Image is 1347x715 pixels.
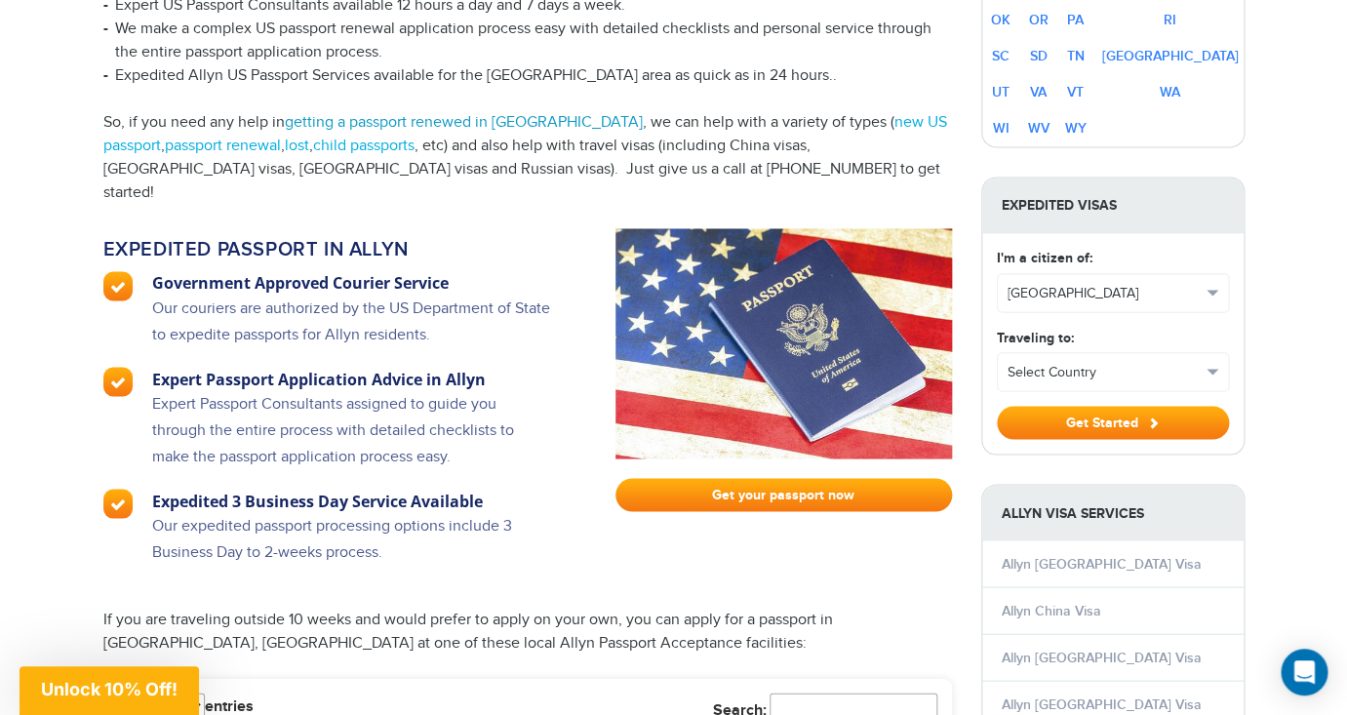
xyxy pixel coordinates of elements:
[1164,12,1176,28] a: RI
[103,64,952,88] li: Expedited Allyn US Passport Services available for the [GEOGRAPHIC_DATA] area as quick as in 24 h...
[1002,602,1101,618] a: Allyn China Visa
[997,327,1074,347] label: Traveling to:
[1281,649,1327,695] div: Open Intercom Messenger
[103,608,952,655] p: If you are traveling outside 10 weeks and would prefer to apply on your own, you can apply for a ...
[992,84,1010,100] a: UT
[1029,12,1049,28] a: OR
[1028,120,1050,137] a: WV
[103,111,952,205] p: So, if you need any help in , we can help with a variety of types ( , , , , etc) and also help wi...
[152,367,553,390] h3: Expert Passport Application Advice in Allyn
[982,178,1244,233] strong: Expedited Visas
[20,666,199,715] div: Unlock 10% Off!
[103,238,553,261] h2: Expedited passport in Allyn
[1102,48,1239,64] a: [GEOGRAPHIC_DATA]
[1030,84,1047,100] a: VA
[152,295,553,367] p: Our couriers are authorized by the US Department of State to expedite passports for Allyn residents.
[103,18,952,64] li: We make a complex US passport renewal application process easy with detailed checklists and perso...
[1160,84,1180,100] a: WA
[285,137,309,155] a: lost
[103,113,947,155] a: new US passport
[992,48,1010,64] a: SC
[998,274,1228,311] button: [GEOGRAPHIC_DATA]
[1002,555,1202,572] a: Allyn [GEOGRAPHIC_DATA] Visa
[997,406,1229,439] button: Get Started
[998,353,1228,390] button: Select Country
[1065,120,1087,137] a: WY
[152,271,553,295] h3: Government Approved Courier Service
[41,679,178,699] span: Unlock 10% Off!
[1002,649,1202,665] a: Allyn [GEOGRAPHIC_DATA] Visa
[313,137,415,155] a: child passports
[1002,695,1202,712] a: Allyn [GEOGRAPHIC_DATA] Visa
[152,390,553,489] p: Expert Passport Consultants assigned to guide you through the entire process with detailed checkl...
[982,485,1244,540] strong: Allyn Visa Services
[1067,48,1085,64] a: TN
[1067,12,1084,28] a: PA
[615,478,952,511] a: Get your passport now
[1008,362,1201,381] span: Select Country
[152,489,553,512] h3: Expedited 3 Business Day Service Available
[991,12,1010,28] a: OK
[615,228,952,458] img: passport-fast
[1008,283,1201,302] span: [GEOGRAPHIC_DATA]
[1067,84,1084,100] a: VT
[1030,48,1048,64] a: SD
[997,248,1092,268] label: I'm a citizen of:
[103,228,586,584] a: Expedited passport in Allyn Government Approved Courier Service Our couriers are authorized by th...
[152,512,553,584] p: Our expedited passport processing options include 3 Business Day to 2-weeks process.
[165,137,281,155] a: passport renewal
[993,120,1010,137] a: WI
[285,113,643,132] a: getting a passport renewed in [GEOGRAPHIC_DATA]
